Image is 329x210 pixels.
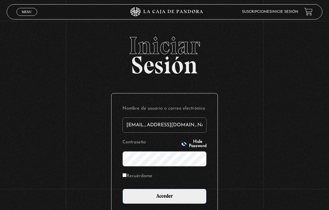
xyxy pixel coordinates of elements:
label: Recuérdame [122,172,152,180]
span: Hide Password [189,140,207,148]
h2: Sesión [7,33,323,72]
a: Suscripciones [242,10,271,14]
span: Menu [22,10,32,14]
label: Nombre de usuario o correo electrónico [122,104,207,113]
a: Inicie sesión [271,10,298,14]
span: Cerrar [20,15,34,19]
input: Acceder [122,189,207,204]
button: Hide Password [181,140,207,148]
a: View your shopping cart [304,8,313,16]
span: Iniciar [7,33,323,58]
input: Recuérdame [122,173,126,177]
label: Contraseña [122,138,179,146]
